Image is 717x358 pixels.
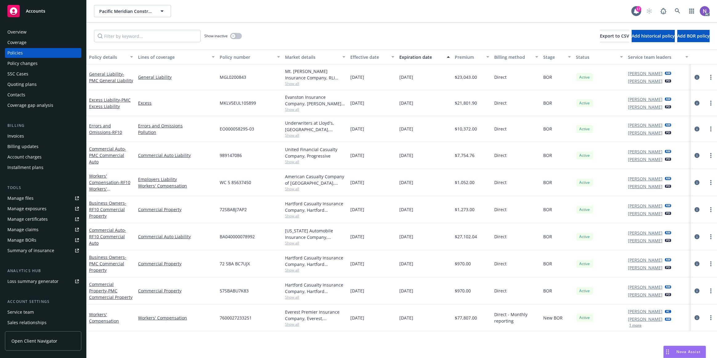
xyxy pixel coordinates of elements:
[399,206,413,213] span: [DATE]
[89,54,126,60] div: Policy details
[7,214,48,224] div: Manage certificates
[89,254,126,273] a: Business Owners
[285,146,345,159] div: United Financial Casualty Company, Progressive
[455,233,477,240] span: $27,102.04
[285,255,345,267] div: Hartford Casualty Insurance Company, Hartford Insurance Group
[707,287,715,295] a: more
[350,54,388,60] div: Effective date
[89,200,126,219] span: - RF10 Commercial Property
[138,176,215,183] a: Employers Liability
[5,27,81,37] a: Overview
[7,142,39,151] div: Billing updates
[492,50,541,64] button: Billing method
[89,288,132,300] span: - PMC Commercial Property
[7,27,26,37] div: Overview
[628,292,662,298] a: [PERSON_NAME]
[628,308,662,315] a: [PERSON_NAME]
[578,261,591,267] span: Active
[285,213,345,219] span: Show all
[693,260,701,267] a: circleInformation
[89,97,131,109] a: Excess Liability
[494,100,507,106] span: Direct
[5,163,81,172] a: Installment plans
[7,48,23,58] div: Policies
[494,311,538,324] span: Direct - Monthly reporting
[220,152,242,159] span: 989147086
[707,125,715,133] a: more
[7,100,53,110] div: Coverage gap analysis
[138,100,215,106] a: Excess
[693,125,701,133] a: circleInformation
[5,123,81,129] div: Billing
[455,288,471,294] span: $970.00
[628,175,662,182] a: [PERSON_NAME]
[220,179,251,186] span: WC 5 85637450
[707,206,715,213] a: more
[494,206,507,213] span: Direct
[628,230,662,236] a: [PERSON_NAME]
[350,126,364,132] span: [DATE]
[5,69,81,79] a: SSC Cases
[7,204,47,214] div: Manage exposures
[5,318,81,328] a: Sales relationships
[285,267,345,273] span: Show all
[350,233,364,240] span: [DATE]
[99,8,153,14] span: Pacific Meridian Construction, Inc. & RF10 Inspections, Inc.
[5,131,81,141] a: Invoices
[220,74,246,80] span: MGL0200843
[350,315,364,321] span: [DATE]
[636,6,641,12] div: 17
[138,315,215,321] a: Workers' Compensation
[578,153,591,158] span: Active
[628,210,662,217] a: [PERSON_NAME]
[663,346,706,358] button: Nova Assist
[397,50,452,64] button: Expiration date
[285,227,345,240] div: [US_STATE] Automobile Insurance Company, Mercury Insurance
[399,152,413,159] span: [DATE]
[543,206,552,213] span: BOR
[628,257,662,263] a: [PERSON_NAME]
[693,74,701,81] a: circleInformation
[643,5,655,17] a: Start snowing
[578,180,591,185] span: Active
[89,123,122,135] a: Errors and Omissions
[628,96,662,103] a: [PERSON_NAME]
[693,179,701,186] a: circleInformation
[455,179,475,186] span: $1,052.00
[89,71,133,83] span: - PMC General Liability
[138,260,215,267] a: Commercial Property
[494,288,507,294] span: Direct
[455,315,477,321] span: $77,807.00
[399,179,413,186] span: [DATE]
[5,58,81,68] a: Policy changes
[573,50,626,64] button: Status
[399,315,413,321] span: [DATE]
[693,152,701,159] a: circleInformation
[693,287,701,295] a: circleInformation
[89,254,126,273] span: - PMC Commercial Property
[707,99,715,107] a: more
[285,173,345,186] div: American Casualty Company of [GEOGRAPHIC_DATA], [US_STATE], CNA Insurance
[5,299,81,305] div: Account settings
[350,288,364,294] span: [DATE]
[350,74,364,80] span: [DATE]
[578,207,591,212] span: Active
[348,50,397,64] button: Effective date
[7,276,59,286] div: Loss summary generator
[543,315,563,321] span: New BOR
[494,179,507,186] span: Direct
[657,5,670,17] a: Report a Bug
[89,71,133,83] a: General Liability
[693,99,701,107] a: circleInformation
[628,54,682,60] div: Service team leaders
[5,185,81,191] div: Tools
[399,100,413,106] span: [DATE]
[543,233,552,240] span: BOR
[283,50,348,64] button: Market details
[5,214,81,224] a: Manage certificates
[7,193,34,203] div: Manage files
[399,74,413,80] span: [DATE]
[7,79,37,89] div: Quoting plans
[543,260,552,267] span: BOR
[285,159,345,164] span: Show all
